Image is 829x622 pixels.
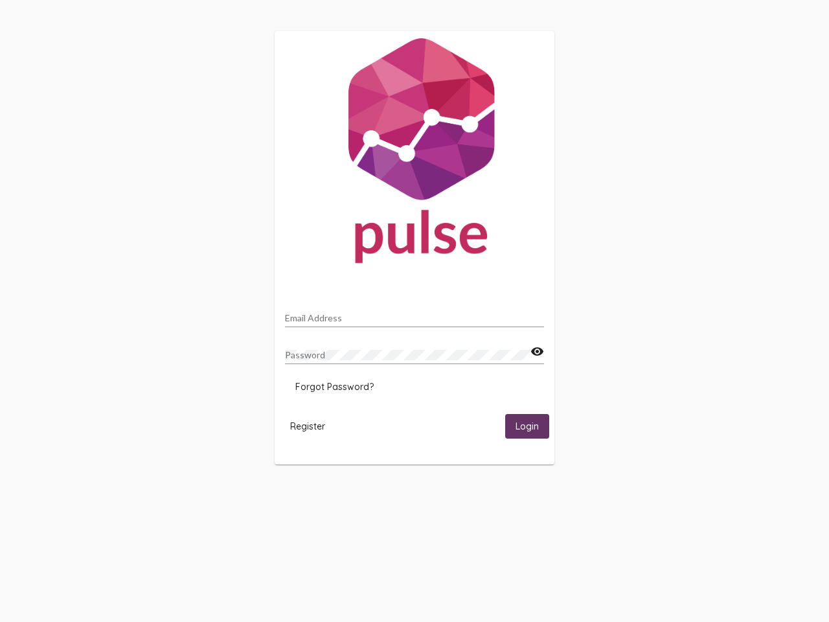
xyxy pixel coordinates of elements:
[290,420,325,432] span: Register
[530,344,544,360] mat-icon: visibility
[516,421,539,433] span: Login
[275,31,554,276] img: Pulse For Good Logo
[285,375,384,398] button: Forgot Password?
[280,414,335,438] button: Register
[295,381,374,393] span: Forgot Password?
[505,414,549,438] button: Login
